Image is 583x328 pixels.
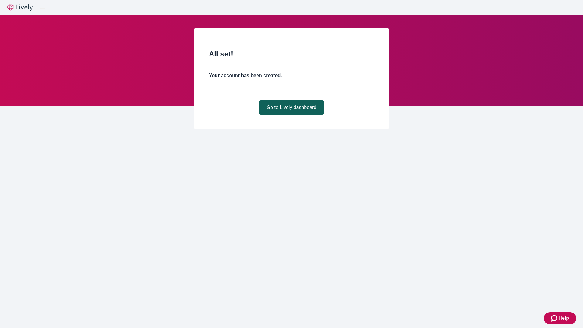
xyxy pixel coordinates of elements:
h4: Your account has been created. [209,72,374,79]
span: Help [558,315,569,322]
svg: Zendesk support icon [551,315,558,322]
h2: All set! [209,49,374,60]
button: Zendesk support iconHelp [544,312,576,324]
img: Lively [7,4,33,11]
a: Go to Lively dashboard [259,100,324,115]
button: Log out [40,8,45,9]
